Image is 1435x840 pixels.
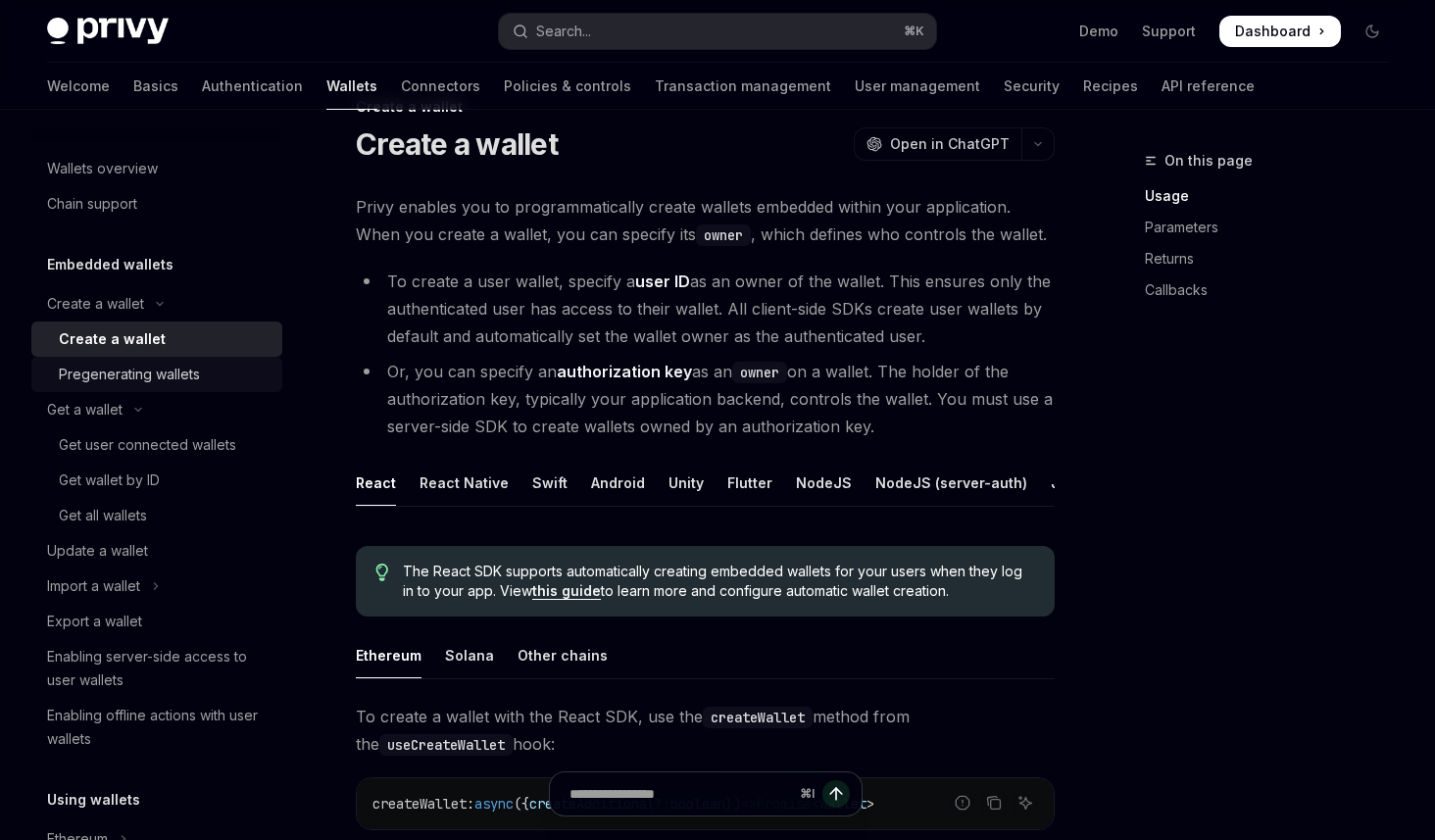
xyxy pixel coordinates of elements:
div: Update a wallet [47,539,148,563]
strong: authorization key [557,362,692,381]
a: Security [1004,63,1060,110]
span: Dashboard [1235,22,1311,41]
img: dark logo [47,18,169,45]
a: Authentication [202,63,303,110]
span: Open in ChatGPT [890,134,1010,154]
div: Import a wallet [47,574,140,598]
div: Chain support [47,192,137,216]
a: Parameters [1145,212,1404,243]
div: React [356,460,396,506]
h1: Create a wallet [356,126,558,162]
a: Transaction management [655,63,831,110]
a: Chain support [31,186,282,222]
a: Update a wallet [31,533,282,568]
a: Recipes [1083,63,1138,110]
a: Pregenerating wallets [31,357,282,392]
a: Get user connected wallets [31,427,282,463]
div: Enabling server-side access to user wallets [47,645,271,692]
div: Create a wallet [47,292,144,316]
a: Policies & controls [504,63,631,110]
div: NodeJS [796,460,852,506]
div: Solana [445,632,494,678]
li: To create a user wallet, specify a as an owner of the wallet. This ensures only the authenticated... [356,268,1055,350]
div: Search... [536,20,591,43]
strong: user ID [635,272,690,291]
a: Wallets overview [31,151,282,186]
span: ⌘ K [904,24,924,39]
div: Get all wallets [59,504,147,527]
a: Callbacks [1145,274,1404,306]
div: Other chains [518,632,608,678]
a: Export a wallet [31,604,282,639]
a: Support [1142,22,1196,41]
div: Android [591,460,645,506]
a: Wallets [326,63,377,110]
div: Wallets overview [47,157,158,180]
svg: Tip [375,564,389,581]
a: Enabling server-side access to user wallets [31,639,282,698]
div: Enabling offline actions with user wallets [47,704,271,751]
a: User management [855,63,980,110]
code: owner [696,224,751,246]
span: To create a wallet with the React SDK, use the method from the hook: [356,703,1055,758]
button: Toggle Import a wallet section [31,568,282,604]
button: Send message [822,780,850,808]
button: Toggle Create a wallet section [31,286,282,321]
li: Or, you can specify an as an on a wallet. The holder of the authorization key, typically your app... [356,358,1055,440]
div: Export a wallet [47,610,142,633]
div: Ethereum [356,632,421,678]
div: Pregenerating wallets [59,363,200,386]
a: this guide [532,582,601,600]
div: Get user connected wallets [59,433,236,457]
code: useCreateWallet [379,734,513,756]
code: createWallet [703,707,813,728]
span: Privy enables you to programmatically create wallets embedded within your application. When you c... [356,193,1055,248]
h5: Embedded wallets [47,253,173,276]
button: Open in ChatGPT [854,127,1021,161]
div: NodeJS (server-auth) [875,460,1027,506]
a: API reference [1162,63,1255,110]
div: Swift [532,460,568,506]
div: Create a wallet [59,327,166,351]
code: owner [732,362,787,383]
a: Basics [133,63,178,110]
button: Toggle dark mode [1357,16,1388,47]
span: The React SDK supports automatically creating embedded wallets for your users when they log in to... [403,562,1035,601]
a: Connectors [401,63,480,110]
a: Demo [1079,22,1118,41]
a: Usage [1145,180,1404,212]
button: Toggle Get a wallet section [31,392,282,427]
div: Java [1051,460,1085,506]
div: Get wallet by ID [59,469,160,492]
span: On this page [1164,149,1253,173]
a: Enabling offline actions with user wallets [31,698,282,757]
input: Ask a question... [569,772,792,815]
div: Get a wallet [47,398,123,421]
button: Open search [499,14,935,49]
a: Welcome [47,63,110,110]
a: Returns [1145,243,1404,274]
div: React Native [420,460,509,506]
a: Get wallet by ID [31,463,282,498]
h5: Using wallets [47,788,140,812]
div: Flutter [727,460,772,506]
div: Unity [668,460,704,506]
a: Get all wallets [31,498,282,533]
a: Create a wallet [31,321,282,357]
a: Dashboard [1219,16,1341,47]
